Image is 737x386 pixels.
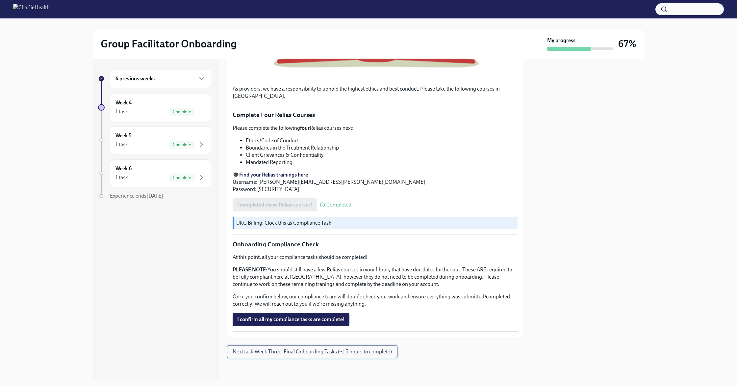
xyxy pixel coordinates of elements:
[227,345,397,358] button: Next task:Week Three: Final Onboarding Tasks (~1.5 hours to complete)
[246,159,518,166] li: Mandated Reporting
[115,165,132,172] h6: Week 6
[233,111,518,119] p: Complete Four Relias Courses
[115,141,128,148] div: 1 task
[115,174,128,181] div: 1 task
[101,37,237,50] h2: Group Facilitator Onboarding
[98,159,211,187] a: Week 61 taskComplete
[110,69,211,88] div: 4 previous weeks
[326,202,351,207] span: Completed
[233,240,518,249] p: Onboarding Compliance Check
[169,142,195,147] span: Complete
[146,193,163,199] strong: [DATE]
[239,172,308,178] a: Find your Relias trainings here
[233,348,392,355] span: Next task : Week Three: Final Onboarding Tasks (~1.5 hours to complete)
[233,266,267,273] strong: PLEASE NOTE:
[236,219,515,227] p: UKG Billing: Clock this as Compliance Task
[547,37,575,44] strong: My progress
[300,125,310,131] strong: four
[233,124,518,132] p: Please complete the following Relias courses next:
[233,293,518,308] p: Once you confirm below, our compliance team will double check your work and ensure everything was...
[618,38,636,50] h3: 67%
[237,316,345,323] span: I confirm all my compliance tasks are complete!
[169,175,195,180] span: Complete
[110,193,163,199] span: Experience ends
[115,108,128,115] div: 1 task
[98,94,211,121] a: Week 41 taskComplete
[115,132,132,139] h6: Week 5
[233,85,518,100] p: As providers, we have a responsibility to uphold the highest ethics and best conduct. Please take...
[233,171,518,193] p: 🎓 Username: [PERSON_NAME][EMAIL_ADDRESS][PERSON_NAME][DOMAIN_NAME] Password: [SECURITY_DATA]
[246,144,518,152] li: Boundaries in the Treatment Relationship
[246,137,518,144] li: Ethics/Code of Conduct
[233,254,518,261] p: At this point, all your compliance tasks should be completed!
[233,313,349,326] button: I confirm all my compliance tasks are complete!
[13,4,50,14] img: CharlieHealth
[233,266,518,288] p: You should still have a few Relias courses in your library that have due dates further out. These...
[246,152,518,159] li: Client Grievances & Confidentiality
[169,109,195,114] span: Complete
[115,75,155,82] h6: 4 previous weeks
[115,99,132,106] h6: Week 4
[98,126,211,154] a: Week 51 taskComplete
